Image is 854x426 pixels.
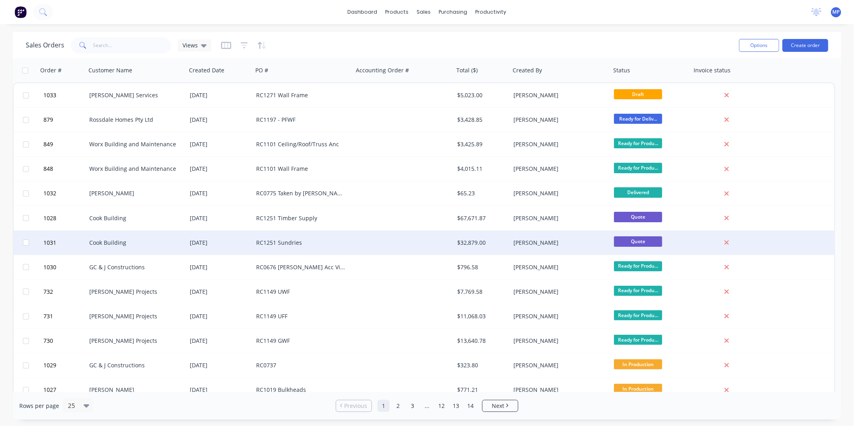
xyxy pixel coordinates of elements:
[472,6,511,18] div: productivity
[256,140,345,148] div: RC1101 Ceiling/Roof/Truss Anc
[457,239,505,247] div: $32,879.00
[190,116,250,124] div: [DATE]
[256,214,345,222] div: RC1251 Timber Supply
[89,263,179,271] div: GC & J Constructions
[190,361,250,369] div: [DATE]
[256,337,345,345] div: RC1149 GWF
[89,312,179,320] div: [PERSON_NAME] Projects
[19,402,59,410] span: Rows per page
[89,189,179,197] div: [PERSON_NAME]
[190,312,250,320] div: [DATE]
[43,214,56,222] span: 1028
[26,41,64,49] h1: Sales Orders
[614,359,662,369] span: In Production
[614,163,662,173] span: Ready for Produ...
[457,140,505,148] div: $3,425.89
[256,189,345,197] div: RC0775 Taken by [PERSON_NAME]
[406,400,419,412] a: Page 3
[89,239,179,247] div: Cook Building
[513,337,603,345] div: [PERSON_NAME]
[833,8,840,16] span: MP
[392,400,404,412] a: Page 2
[256,288,345,296] div: RC1149 UWF
[41,206,89,230] button: 1028
[190,189,250,197] div: [DATE]
[513,386,603,394] div: [PERSON_NAME]
[89,361,179,369] div: GC & J Constructions
[513,361,603,369] div: [PERSON_NAME]
[457,91,505,99] div: $5,023.00
[513,189,603,197] div: [PERSON_NAME]
[89,337,179,345] div: [PERSON_NAME] Projects
[256,239,345,247] div: RC1251 Sundries
[457,165,505,173] div: $4,015.11
[457,337,505,345] div: $13,640.78
[345,402,367,410] span: Previous
[513,312,603,320] div: [PERSON_NAME]
[782,39,828,52] button: Create order
[41,255,89,279] button: 1030
[457,116,505,124] div: $3,428.85
[190,214,250,222] div: [DATE]
[190,140,250,148] div: [DATE]
[41,304,89,328] button: 731
[513,91,603,99] div: [PERSON_NAME]
[613,66,630,74] div: Status
[89,288,179,296] div: [PERSON_NAME] Projects
[614,138,662,148] span: Ready for Produ...
[378,400,390,412] a: Page 1 is your current page
[89,91,179,99] div: [PERSON_NAME] Services
[614,114,662,124] span: Ready for Deliv...
[457,288,505,296] div: $7,769.58
[43,288,53,296] span: 732
[41,378,89,402] button: 1027
[89,140,179,148] div: Worx Building and Maintenance
[614,310,662,320] span: Ready for Produ...
[43,91,56,99] span: 1033
[336,402,372,410] a: Previous page
[482,402,518,410] a: Next page
[456,66,478,74] div: Total ($)
[41,108,89,132] button: 879
[614,261,662,271] span: Ready for Produ...
[43,263,56,271] span: 1030
[450,400,462,412] a: Page 13
[41,83,89,107] button: 1033
[89,214,179,222] div: Cook Building
[41,353,89,377] button: 1029
[256,386,345,394] div: RC1019 Bulkheads
[513,214,603,222] div: [PERSON_NAME]
[614,187,662,197] span: Delivered
[457,263,505,271] div: $796.58
[89,165,179,173] div: Worx Building and Maintenance
[413,6,435,18] div: sales
[513,288,603,296] div: [PERSON_NAME]
[457,386,505,394] div: $771.21
[513,66,542,74] div: Created By
[190,91,250,99] div: [DATE]
[14,6,27,18] img: Factory
[190,263,250,271] div: [DATE]
[457,361,505,369] div: $323.80
[256,91,345,99] div: RC1271 Wall Frame
[492,402,504,410] span: Next
[614,286,662,296] span: Ready for Produ...
[41,157,89,181] button: 848
[513,263,603,271] div: [PERSON_NAME]
[190,337,250,345] div: [DATE]
[190,386,250,394] div: [DATE]
[43,386,56,394] span: 1027
[89,386,179,394] div: [PERSON_NAME]
[256,263,345,271] div: RC0676 [PERSON_NAME] Acc Via MP
[457,312,505,320] div: $11,068.03
[421,400,433,412] a: Jump forward
[41,329,89,353] button: 730
[457,189,505,197] div: $65.23
[41,280,89,304] button: 732
[43,312,53,320] span: 731
[614,212,662,222] span: Quote
[614,89,662,99] span: Draft
[694,66,731,74] div: Invoice status
[43,361,56,369] span: 1029
[513,140,603,148] div: [PERSON_NAME]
